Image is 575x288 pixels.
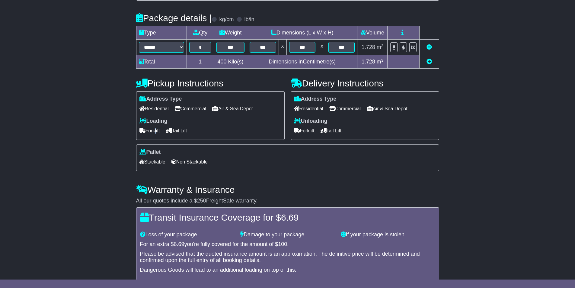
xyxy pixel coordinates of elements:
div: Loss of your package [137,231,238,238]
sup: 3 [381,58,384,63]
td: x [318,40,326,55]
span: Residential [294,104,323,113]
td: Type [136,26,187,40]
span: m [377,44,384,50]
span: 1.728 [362,59,375,65]
span: Non Stackable [171,157,208,167]
span: m [377,59,384,65]
div: Dangerous Goods will lead to an additional loading on top of this. [140,267,435,273]
label: Loading [139,118,168,125]
td: Weight [214,26,247,40]
label: Address Type [294,96,337,102]
span: 250 [197,198,206,204]
div: For an extra $ you're fully covered for the amount of $ . [140,241,435,248]
div: If your package is stolen [338,231,438,238]
span: Air & Sea Depot [212,104,253,113]
label: kg/cm [219,16,234,23]
span: 6.69 [281,212,299,222]
span: Forklift [139,126,160,135]
td: 1 [187,55,214,69]
h4: Transit Insurance Coverage for $ [140,212,435,222]
h4: Delivery Instructions [291,78,439,88]
div: All our quotes include a $ FreightSafe warranty. [136,198,439,204]
span: 400 [218,59,227,65]
span: Commercial [175,104,206,113]
td: Qty [187,26,214,40]
div: Damage to your package [237,231,338,238]
span: Residential [139,104,169,113]
td: Volume [357,26,388,40]
td: x [279,40,286,55]
span: 1.728 [362,44,375,50]
span: Forklift [294,126,315,135]
span: 6.69 [174,241,184,247]
label: Pallet [139,149,161,156]
span: Tail Lift [321,126,342,135]
label: Unloading [294,118,327,125]
span: Air & Sea Depot [367,104,407,113]
td: Dimensions (L x W x H) [247,26,357,40]
span: Stackable [139,157,165,167]
span: 100 [278,241,287,247]
label: lb/in [244,16,254,23]
span: Commercial [329,104,361,113]
td: Total [136,55,187,69]
td: Dimensions in Centimetre(s) [247,55,357,69]
h4: Pickup Instructions [136,78,285,88]
span: Tail Lift [166,126,187,135]
h4: Warranty & Insurance [136,185,439,195]
label: Address Type [139,96,182,102]
a: Remove this item [426,44,432,50]
h4: Package details | [136,13,212,23]
div: Please be advised that the quoted insurance amount is an approximation. The definitive price will... [140,251,435,264]
a: Add new item [426,59,432,65]
td: Kilo(s) [214,55,247,69]
sup: 3 [381,44,384,48]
